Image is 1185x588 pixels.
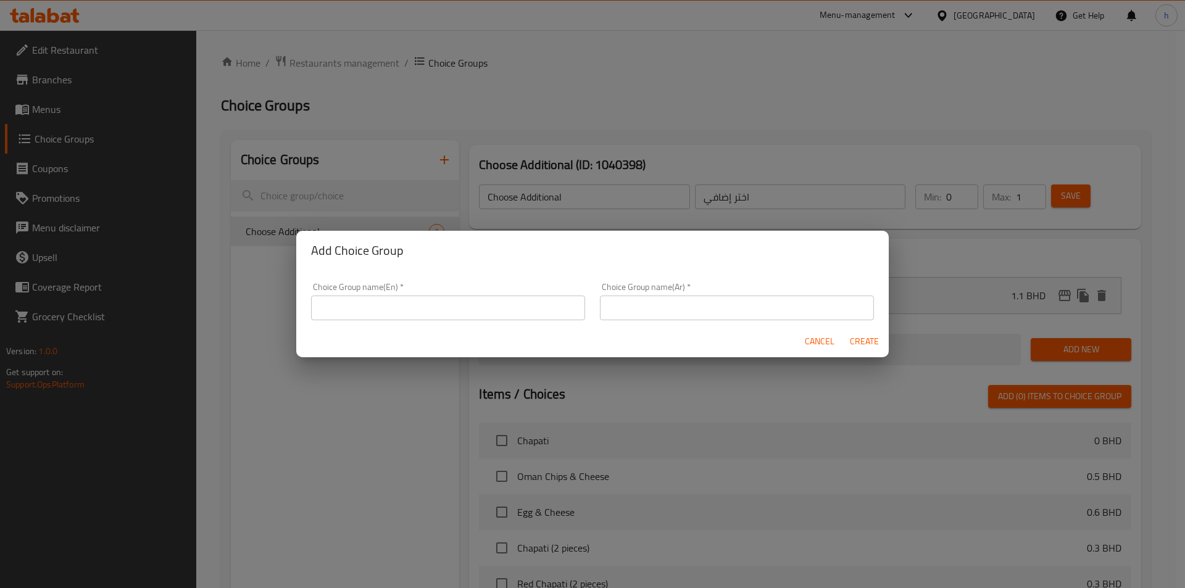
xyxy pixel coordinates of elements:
[805,334,834,349] span: Cancel
[311,296,585,320] input: Please enter Choice Group name(en)
[600,296,874,320] input: Please enter Choice Group name(ar)
[844,330,884,353] button: Create
[800,330,839,353] button: Cancel
[311,241,874,260] h2: Add Choice Group
[849,334,879,349] span: Create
